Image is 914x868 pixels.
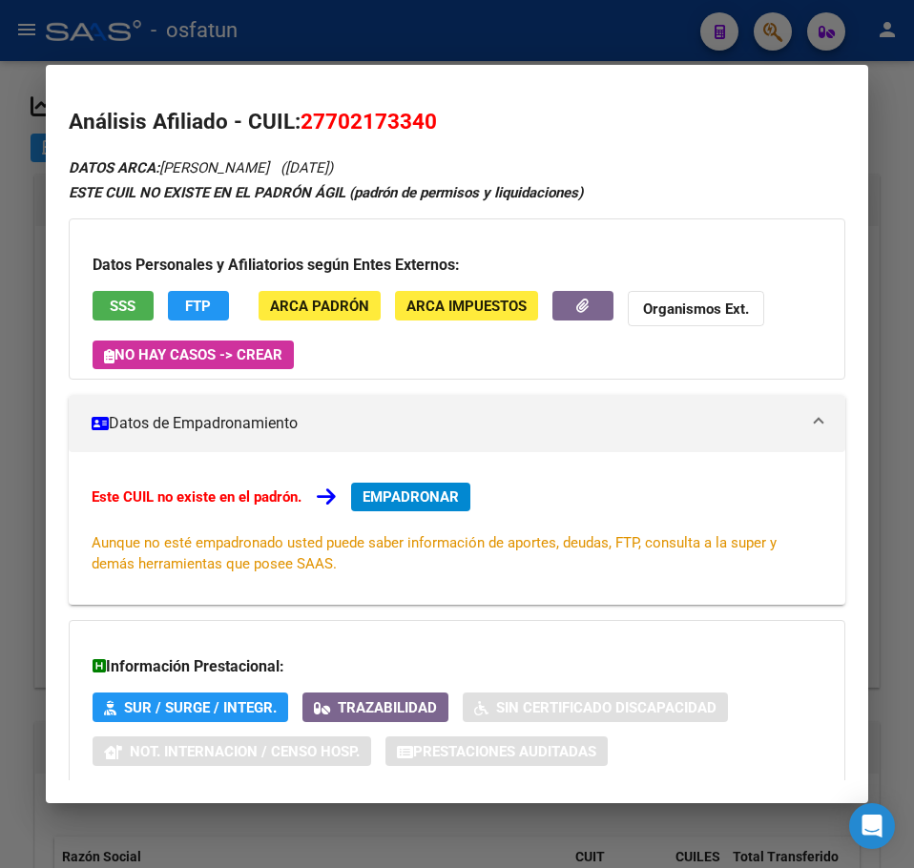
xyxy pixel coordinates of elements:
span: 27702173340 [301,109,437,134]
button: No hay casos -> Crear [93,341,294,369]
strong: ESTE CUIL NO EXISTE EN EL PADRÓN ÁGIL (padrón de permisos y liquidaciones) [69,184,583,201]
span: ARCA Impuestos [406,298,527,315]
strong: Este CUIL no existe en el padrón. [92,488,301,506]
span: Trazabilidad [338,699,437,716]
span: SSS [110,298,135,315]
span: ARCA Padrón [270,298,369,315]
button: FTP [168,291,229,320]
span: [PERSON_NAME] [69,159,269,176]
strong: DATOS ARCA: [69,159,159,176]
button: SSS [93,291,154,320]
h3: Datos Personales y Afiliatorios según Entes Externos: [93,254,821,277]
button: Organismos Ext. [628,291,764,326]
span: Aunque no esté empadronado usted puede saber información de aportes, deudas, FTP, consulta a la s... [92,534,777,572]
button: Sin Certificado Discapacidad [463,692,728,722]
div: Open Intercom Messenger [849,803,895,849]
button: ARCA Padrón [259,291,381,320]
span: EMPADRONAR [363,488,459,506]
span: ([DATE]) [280,159,333,176]
strong: Organismos Ext. [643,300,749,318]
button: SUR / SURGE / INTEGR. [93,692,288,722]
button: EMPADRONAR [351,483,470,511]
mat-panel-title: Datos de Empadronamiento [92,412,800,435]
span: SUR / SURGE / INTEGR. [124,699,277,716]
div: Datos de Empadronamiento [69,452,845,605]
button: Not. Internacion / Censo Hosp. [93,736,371,766]
span: Sin Certificado Discapacidad [496,699,717,716]
h3: Información Prestacional: [93,655,821,678]
span: FTP [185,298,211,315]
h2: Análisis Afiliado - CUIL: [69,106,845,138]
span: Prestaciones Auditadas [413,743,596,760]
mat-expansion-panel-header: Datos de Empadronamiento [69,395,845,452]
span: Not. Internacion / Censo Hosp. [130,743,360,760]
span: No hay casos -> Crear [104,346,282,363]
button: Trazabilidad [302,692,448,722]
button: Prestaciones Auditadas [385,736,608,766]
button: ARCA Impuestos [395,291,538,320]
